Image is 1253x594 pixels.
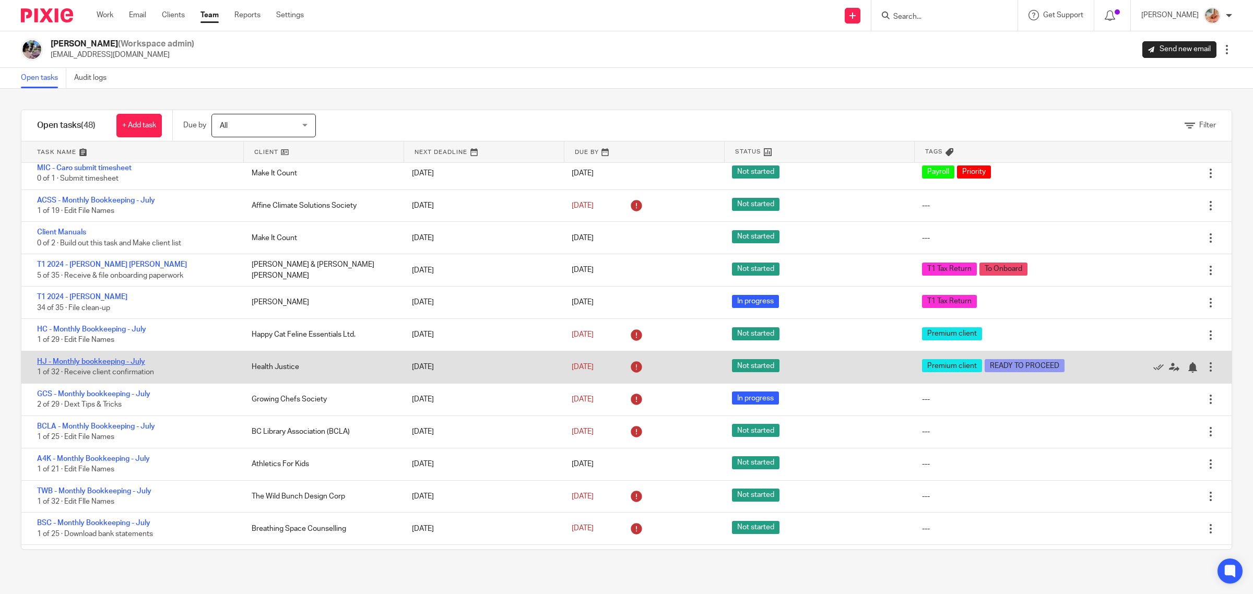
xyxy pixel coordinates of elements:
span: 1 of 25 · Edit File Names [37,433,114,441]
div: Breathing Space Counselling [241,518,401,539]
span: 1 of 25 · Download bank statements [37,530,153,538]
span: All [220,122,228,129]
span: 1 of 21 · Edit File Names [37,466,114,473]
span: Not started [732,263,779,276]
a: T1 2024 - [PERSON_NAME] [37,293,127,301]
a: TWB - Monthly Bookkeeping - July [37,488,151,495]
div: [DATE] [401,228,562,248]
span: Not started [732,165,779,179]
span: Premium client [922,359,982,372]
a: Open tasks [21,68,66,88]
a: Reports [234,10,261,20]
span: [DATE] [572,396,594,403]
span: [DATE] [572,234,594,242]
div: [DATE] [401,454,562,474]
span: Not started [732,327,779,340]
a: Email [129,10,146,20]
a: Settings [276,10,304,20]
span: Premium client [922,327,982,340]
p: [PERSON_NAME] [1141,10,1199,20]
span: Not started [732,456,779,469]
div: [DATE] [401,518,562,539]
a: A4K - Monthly Bookkeeping - July [37,455,150,462]
p: Due by [183,120,206,130]
div: Make It Count [241,228,401,248]
p: [EMAIL_ADDRESS][DOMAIN_NAME] [51,50,194,60]
a: Client Manuals [37,229,86,236]
div: --- [922,524,930,534]
div: The Wild Bunch Design Corp [241,486,401,507]
span: [DATE] [572,202,594,209]
a: Clients [162,10,185,20]
div: --- [922,233,930,243]
span: In progress [732,391,779,405]
div: [DATE] [401,163,562,184]
img: MIC.jpg [1204,7,1221,24]
div: BC Library Association (BCLA) [241,421,401,442]
a: BCLA - Monthly Bookkeeping - July [37,423,155,430]
a: BSC - Monthly Bookkeeping - July [37,519,150,527]
input: Search [892,13,986,22]
span: [DATE] [572,331,594,338]
span: [DATE] [572,299,594,306]
span: 34 of 35 · File clean-up [37,304,110,312]
div: [DATE] [401,357,562,377]
div: [DATE] [401,486,562,507]
img: Pixie [21,8,73,22]
div: --- [922,491,930,502]
div: Health Justice [241,357,401,377]
span: 1 of 29 · Edit File Names [37,337,114,344]
a: + Add task [116,114,162,137]
h1: Open tasks [37,120,96,131]
div: [DATE] [401,195,562,216]
div: Make It Count [241,163,401,184]
span: Tags [925,147,943,156]
span: [DATE] [572,428,594,435]
a: T1 2024 - [PERSON_NAME] [PERSON_NAME] [37,261,187,268]
span: Priority [957,165,991,179]
span: (48) [81,121,96,129]
div: [PERSON_NAME] [241,292,401,313]
span: 1 of 32 · Receive client confirmation [37,369,154,376]
span: 0 of 2 · Build out this task and Make client list [37,240,181,247]
a: GCS - Monthly bookkeeping - July [37,390,150,398]
span: Not started [732,521,779,534]
span: [DATE] [572,363,594,371]
div: --- [922,200,930,211]
div: [DATE] [401,324,562,345]
span: Not started [732,230,779,243]
a: Work [97,10,113,20]
a: Audit logs [74,68,114,88]
span: T1 Tax Return [922,295,977,308]
span: (Workspace admin) [118,40,194,48]
span: Not started [732,424,779,437]
a: ACSS - Monthly Bookkeeping - July [37,197,155,204]
a: Mark as done [1153,362,1169,372]
span: READY TO PROCEED [985,359,1065,372]
span: [DATE] [572,170,594,177]
div: --- [922,394,930,405]
span: Not started [732,359,779,372]
span: T1 Tax Return [922,263,977,276]
span: Not started [732,489,779,502]
span: 1 of 19 · Edit File Names [37,207,114,215]
a: Team [200,10,219,20]
div: [DATE] [401,260,562,281]
span: To Onboard [979,263,1027,276]
h2: [PERSON_NAME] [51,39,194,50]
div: Athletics For Kids [241,454,401,474]
div: [PERSON_NAME] & [PERSON_NAME] [PERSON_NAME] [241,254,401,286]
span: 5 of 35 · Receive & file onboarding paperwork [37,272,183,279]
div: --- [922,459,930,469]
div: --- [922,426,930,437]
span: 1 of 32 · Edit FIle Names [37,498,114,505]
img: Screen%20Shot%202020-06-25%20at%209.49.30%20AM.png [21,39,43,61]
span: Not started [732,198,779,211]
div: Affine Climate Solutions Society [241,195,401,216]
span: 0 of 1 · Submit timesheet [37,175,119,182]
a: MIC - Caro submit timesheet [37,164,132,172]
a: HC - Monthly Bookkeeping - July [37,326,146,333]
span: 2 of 29 · Dext Tips & Tricks [37,401,122,408]
a: HJ - Monthly bookkeeping - July [37,358,145,365]
div: [DATE] [401,292,562,313]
